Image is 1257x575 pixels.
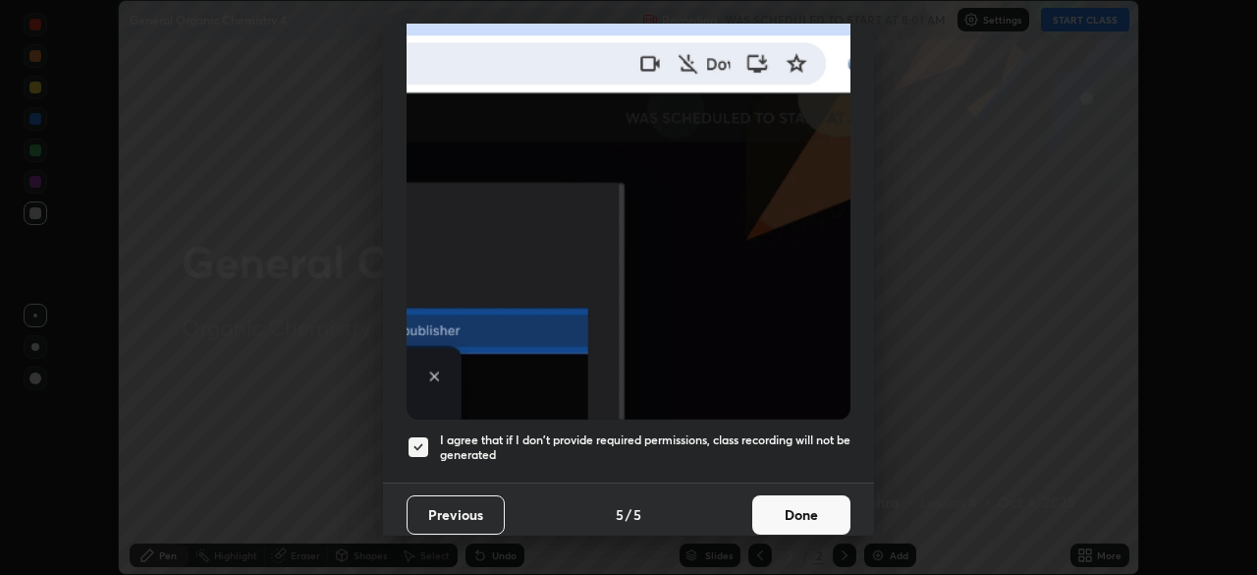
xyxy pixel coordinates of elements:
[633,504,641,525] h4: 5
[440,432,850,463] h5: I agree that if I don't provide required permissions, class recording will not be generated
[626,504,631,525] h4: /
[616,504,624,525] h4: 5
[407,495,505,535] button: Previous
[752,495,850,535] button: Done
